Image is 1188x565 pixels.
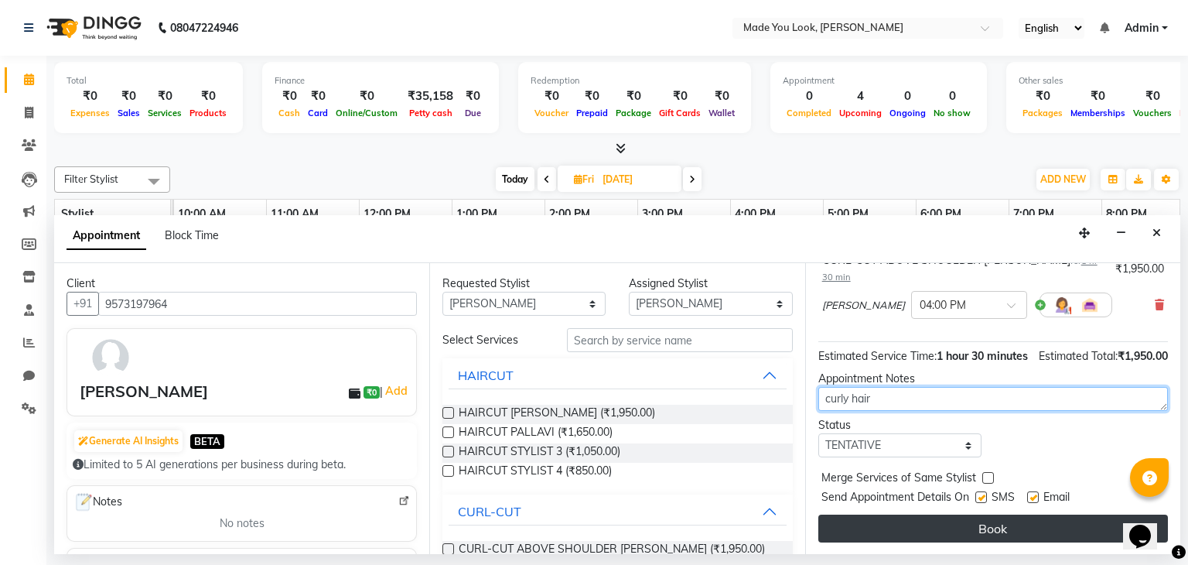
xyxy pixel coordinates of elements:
span: Block Time [165,228,219,242]
span: Today [496,167,534,191]
a: 8:00 PM [1102,203,1151,225]
span: Services [144,108,186,118]
span: Online/Custom [332,108,401,118]
a: 7:00 PM [1009,203,1058,225]
div: ₹0 [114,87,144,105]
span: Filter Stylist [64,173,118,185]
span: Email [1043,489,1070,508]
span: Estimated Service Time: [818,349,937,363]
div: ₹0 [612,87,655,105]
a: 4:00 PM [731,203,780,225]
span: Gift Cards [655,108,705,118]
span: Fri [570,173,598,185]
span: Merge Services of Same Stylist [821,470,976,489]
div: ₹0 [332,87,401,105]
span: Products [186,108,230,118]
a: 1:00 PM [452,203,501,225]
a: 10:00 AM [174,203,230,225]
input: Search by service name [567,328,793,352]
div: Select Services [431,332,555,348]
div: ₹0 [705,87,739,105]
span: Notes [73,492,122,512]
button: +91 [67,292,99,316]
a: 3:00 PM [638,203,687,225]
button: ADD NEW [1036,169,1090,190]
div: CURL-CUT ABOVE SHOULDER [PERSON_NAME] [822,252,1109,285]
div: ₹1,950.00 [1115,261,1164,277]
span: Upcoming [835,108,886,118]
input: Search by Name/Mobile/Email/Code [98,292,417,316]
span: Wallet [705,108,739,118]
span: Appointment [67,222,146,250]
img: Hairdresser.png [1053,296,1071,314]
img: logo [39,6,145,50]
a: 11:00 AM [267,203,323,225]
button: Generate AI Insights [74,430,183,452]
span: Due [461,108,485,118]
a: 2:00 PM [545,203,594,225]
div: 0 [930,87,975,105]
span: Prepaid [572,108,612,118]
span: Expenses [67,108,114,118]
div: 4 [835,87,886,105]
span: Admin [1125,20,1159,36]
span: No notes [220,515,265,532]
span: Send Appointment Details On [821,489,969,508]
span: Cash [275,108,304,118]
div: Total [67,74,230,87]
div: ₹0 [144,87,186,105]
span: ₹0 [364,386,380,399]
div: ₹0 [531,87,572,105]
div: Limited to 5 AI generations per business during beta. [73,457,411,473]
div: 0 [886,87,930,105]
div: 0 [783,87,835,105]
a: 12:00 PM [360,203,415,225]
a: 6:00 PM [917,203,965,225]
div: ₹0 [275,87,304,105]
div: Requested Stylist [442,276,606,292]
div: HAIRCUT [458,366,514,385]
div: ₹0 [1129,87,1176,105]
div: ₹0 [459,87,486,105]
div: Appointment Notes [818,371,1168,387]
span: HAIRCUT STYLIST 3 (₹1,050.00) [459,443,620,463]
div: Client [67,276,417,292]
span: HAIRCUT [PERSON_NAME] (₹1,950.00) [459,405,655,424]
span: HAIRCUT STYLIST 4 (₹850.00) [459,463,612,482]
div: ₹0 [304,87,332,105]
div: Redemption [531,74,739,87]
a: Add [383,382,410,400]
a: 5:00 PM [824,203,872,225]
span: ADD NEW [1040,173,1086,185]
span: Vouchers [1129,108,1176,118]
button: CURL-CUT [449,498,786,526]
span: | [380,382,410,400]
input: 2025-09-05 [598,168,675,191]
span: Packages [1019,108,1067,118]
span: Petty cash [405,108,456,118]
span: Card [304,108,332,118]
div: ₹0 [67,87,114,105]
div: ₹0 [655,87,705,105]
span: SMS [992,489,1015,508]
span: Completed [783,108,835,118]
div: Assigned Stylist [629,276,792,292]
b: 08047224946 [170,6,238,50]
span: Stylist [61,207,94,221]
span: 1 hour 30 minutes [937,349,1028,363]
div: Appointment [783,74,975,87]
div: CURL-CUT [458,502,521,521]
span: Memberships [1067,108,1129,118]
span: No show [930,108,975,118]
div: ₹0 [186,87,230,105]
div: Status [818,417,981,433]
span: ₹1,950.00 [1118,349,1168,363]
div: Finance [275,74,486,87]
button: Close [1145,221,1168,245]
span: CURL-CUT ABOVE SHOULDER [PERSON_NAME] (₹1,950.00) [459,541,765,560]
div: ₹0 [1019,87,1067,105]
img: avatar [88,335,133,380]
span: BETA [190,434,224,449]
img: Interior.png [1080,296,1099,314]
span: Estimated Total: [1039,349,1118,363]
